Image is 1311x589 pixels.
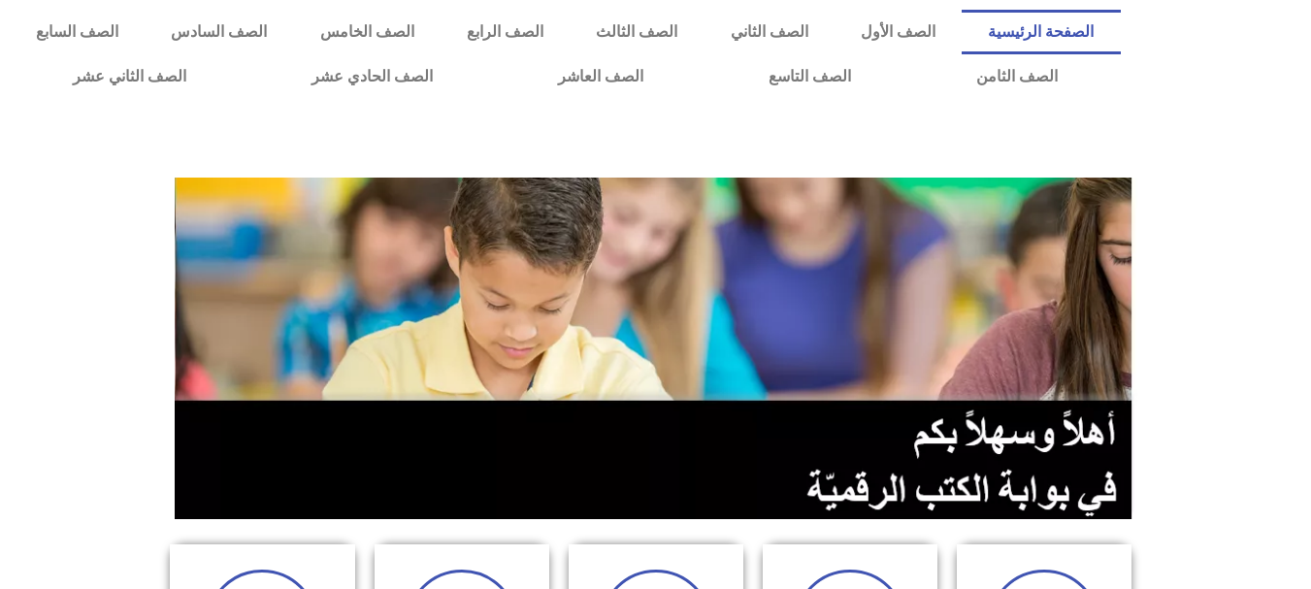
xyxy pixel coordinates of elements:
[10,10,145,54] a: الصف السابع
[962,10,1120,54] a: الصفحة الرئيسية
[495,54,705,99] a: الصف العاشر
[441,10,570,54] a: الصف الرابع
[835,10,962,54] a: الصف الأول
[570,10,704,54] a: الصف الثالث
[10,54,248,99] a: الصف الثاني عشر
[913,54,1120,99] a: الصف الثامن
[705,54,913,99] a: الصف التاسع
[145,10,293,54] a: الصف السادس
[294,10,441,54] a: الصف الخامس
[248,54,495,99] a: الصف الحادي عشر
[705,10,835,54] a: الصف الثاني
